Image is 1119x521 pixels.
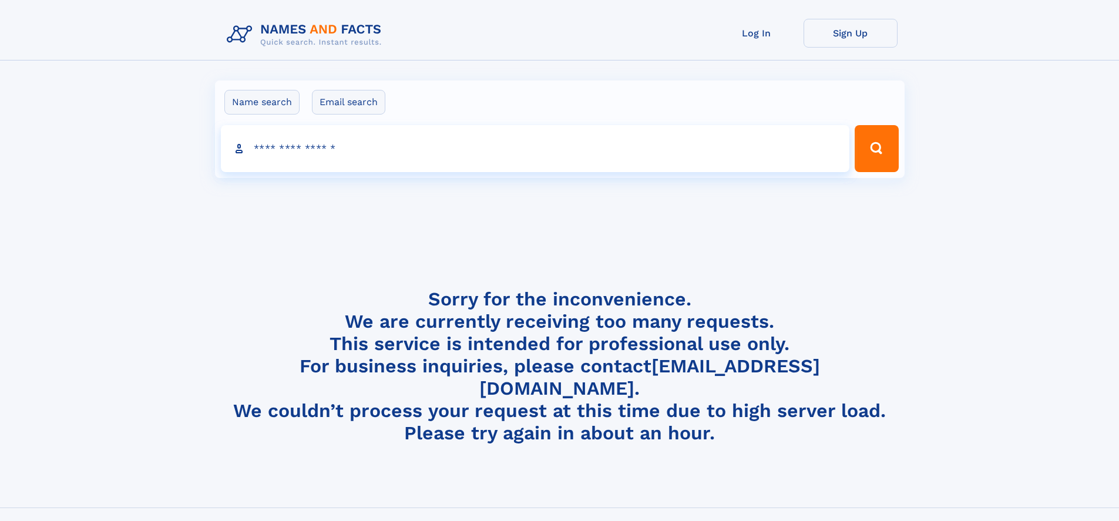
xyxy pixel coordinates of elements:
[222,288,898,445] h4: Sorry for the inconvenience. We are currently receiving too many requests. This service is intend...
[222,19,391,51] img: Logo Names and Facts
[855,125,898,172] button: Search Button
[224,90,300,115] label: Name search
[479,355,820,399] a: [EMAIL_ADDRESS][DOMAIN_NAME]
[221,125,850,172] input: search input
[312,90,385,115] label: Email search
[710,19,804,48] a: Log In
[804,19,898,48] a: Sign Up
